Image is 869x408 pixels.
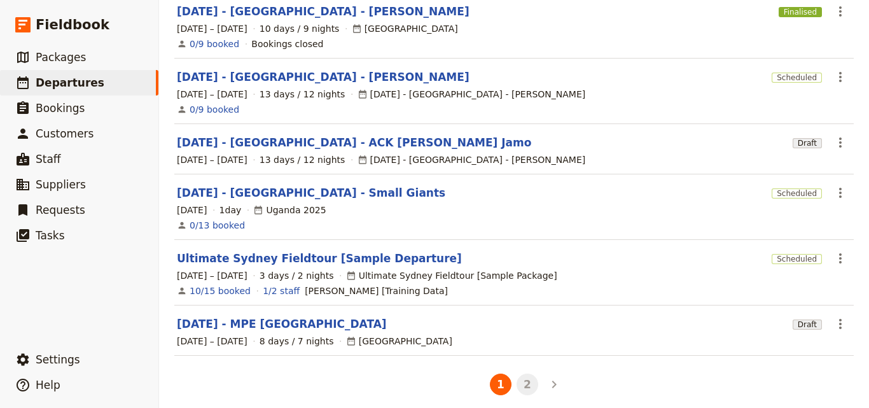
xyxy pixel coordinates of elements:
button: Actions [830,66,851,88]
span: [DATE] – [DATE] [177,88,247,101]
span: 8 days / 7 nights [260,335,334,348]
span: Suppliers [36,178,86,191]
button: Actions [830,132,851,153]
a: View the bookings for this departure [190,285,251,297]
button: 1 [490,374,511,395]
span: Tasks [36,229,65,242]
span: Help [36,379,60,391]
a: [DATE] - MPE [GEOGRAPHIC_DATA] [177,316,387,332]
span: 13 days / 12 nights [260,88,345,101]
div: [GEOGRAPHIC_DATA] [352,22,458,35]
a: [DATE] - [GEOGRAPHIC_DATA] - [PERSON_NAME] [177,69,469,85]
span: Bookings [36,102,85,115]
button: Actions [830,313,851,335]
span: Customers [36,127,94,140]
span: Staff [36,153,61,165]
span: [DATE] – [DATE] [177,153,247,166]
span: Packages [36,51,86,64]
button: 2 [517,374,538,395]
a: View the bookings for this departure [190,38,239,50]
span: 13 days / 12 nights [260,153,345,166]
a: Ultimate Sydney Fieldtour [Sample Departure] [177,251,462,266]
button: Actions [830,248,851,269]
span: [DATE] – [DATE] [177,22,247,35]
a: [DATE] - [GEOGRAPHIC_DATA] - Small Giants [177,185,445,200]
span: Draft [793,320,822,330]
span: Finalised [779,7,822,17]
a: 1/2 staff [263,285,300,297]
span: Settings [36,353,80,366]
span: 3 days / 2 nights [260,269,334,282]
button: Actions [830,1,851,22]
div: [DATE] - [GEOGRAPHIC_DATA] - [PERSON_NAME] [358,88,586,101]
a: [DATE] - [GEOGRAPHIC_DATA] - ACK [PERSON_NAME] Jamo [177,135,531,150]
span: 1 day [219,204,242,216]
div: [DATE] - [GEOGRAPHIC_DATA] - [PERSON_NAME] [358,153,586,166]
div: Uganda 2025 [253,204,326,216]
span: Michael Scott [Training Data] [305,285,448,297]
button: Actions [830,182,851,204]
span: [DATE] – [DATE] [177,335,247,348]
span: Draft [793,138,822,148]
button: Next [543,374,565,395]
span: Scheduled [772,73,822,83]
span: [DATE] – [DATE] [177,269,247,282]
span: [DATE] [177,204,207,216]
div: [GEOGRAPHIC_DATA] [346,335,452,348]
a: View the bookings for this departure [190,219,245,232]
div: Bookings closed [251,38,323,50]
span: Requests [36,204,85,216]
span: Fieldbook [36,15,109,34]
ul: Pagination [461,371,567,398]
span: 10 days / 9 nights [260,22,340,35]
span: Scheduled [772,254,822,264]
a: [DATE] - [GEOGRAPHIC_DATA] - [PERSON_NAME] [177,4,469,19]
span: Scheduled [772,188,822,199]
div: Ultimate Sydney Fieldtour [Sample Package] [346,269,557,282]
span: Departures [36,76,104,89]
a: View the bookings for this departure [190,103,239,116]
